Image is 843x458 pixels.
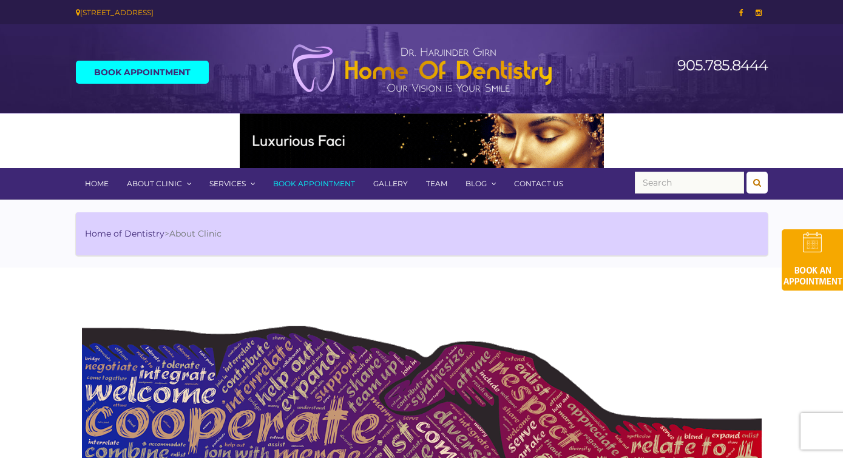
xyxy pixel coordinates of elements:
input: Search [635,172,744,194]
a: Services [200,168,264,200]
a: Team [417,168,456,200]
img: Home of Dentistry [285,44,558,93]
a: Home of Dentistry [85,228,164,239]
a: 905.785.8444 [677,56,768,74]
span: About Clinic [169,228,222,239]
div: [STREET_ADDRESS] [76,6,413,19]
a: Book Appointment [76,61,209,84]
a: About Clinic [118,168,200,200]
a: Contact Us [505,168,572,200]
a: Home [76,168,118,200]
img: Medspa-Banner-Virtual-Consultation-2-1.gif [240,113,604,168]
img: book-an-appointment-hod-gld.png [782,229,843,291]
a: Gallery [364,168,417,200]
li: > [85,227,222,240]
a: Book Appointment [264,168,364,200]
a: Blog [456,168,505,200]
